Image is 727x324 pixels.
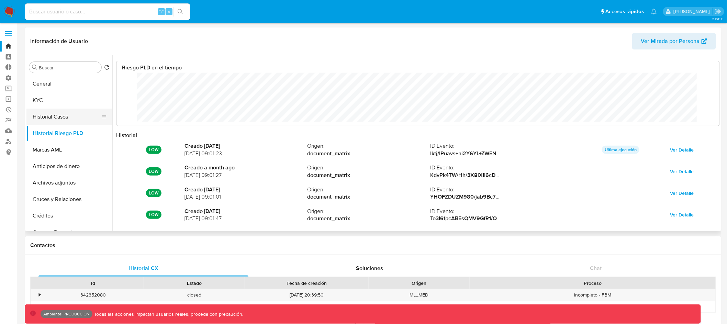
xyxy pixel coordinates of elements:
div: Proceso [474,280,711,287]
div: Id [47,280,139,287]
button: search-icon [173,7,187,16]
div: closed [144,289,245,301]
div: [DATE] 18:36:13 [245,301,369,312]
span: Accesos rápidos [606,8,644,15]
strong: document_matrix [307,150,430,157]
strong: document_matrix [307,171,430,179]
span: [DATE] 09:01:47 [184,215,307,222]
span: [DATE] 09:01:01 [184,193,307,201]
p: Todas las acciones impactan usuarios reales, proceda con precaución. [92,311,244,317]
strong: Creado [DATE] [184,142,307,150]
span: ID Evento : [430,142,553,150]
button: Historial Riesgo PLD [26,125,112,142]
div: ML_MED [369,289,470,301]
button: Ver Detalle [666,209,699,220]
span: ID Evento : [430,164,553,171]
span: [DATE] 09:01:23 [184,150,307,157]
div: Entregas Parciales [470,301,716,312]
strong: Historial [116,131,137,139]
span: Ver Detalle [670,210,694,220]
span: Historial CX [128,264,158,272]
button: Ver Detalle [666,166,699,177]
span: s [168,8,170,15]
button: General [26,76,112,92]
span: ID Evento : [430,208,553,215]
button: Cuentas Bancarias [26,224,112,241]
p: Ambiente: PRODUCCIÓN [43,313,90,315]
span: Origen : [307,208,430,215]
span: Soluciones [356,264,383,272]
a: Salir [715,8,722,15]
button: Volver al orden por defecto [104,65,110,72]
button: KYC [26,92,112,109]
div: 342352080 [43,289,144,301]
button: Créditos [26,208,112,224]
div: Origen [373,280,465,287]
strong: Creado [DATE] [184,186,307,193]
strong: document_matrix [307,215,430,222]
strong: Creado a month ago [184,164,307,171]
p: LOW [146,189,161,197]
strong: YHOFZDUZM980/jab9Bc783ZLc5lBXn9rHast8M32u/18OS/SbTcjsYn+LsMBEzAi/c3kQiodVuRxgLh1ijb/oQ== [430,193,691,201]
div: Incompleto - FBM [470,289,716,301]
span: Origen : [307,142,430,150]
p: LOW [146,146,161,154]
div: Estado [148,280,240,287]
span: Ver Detalle [670,145,694,155]
span: Chat [590,264,602,272]
p: diego.assum@mercadolibre.com [673,8,712,15]
div: • [39,303,41,310]
button: Ver Detalle [666,188,699,199]
div: • [39,292,41,298]
button: Ver Mirada por Persona [632,33,716,49]
div: CX_ONE_MANUAL [369,301,470,312]
div: [DATE] 20:39:50 [245,289,369,301]
span: [DATE] 09:01:27 [184,171,307,179]
span: Ver Detalle [670,188,694,198]
button: Buscar [32,65,37,70]
p: Ultima ejecución [602,146,639,154]
span: ID Evento : [430,186,553,193]
span: Origen : [307,164,430,171]
button: Archivos adjuntos [26,175,112,191]
span: Origen : [307,186,430,193]
strong: To3I6fpcABEsQMV9GfR1/Oy7EPlD6tSx+BqTIcKy6ZtoNrS3IiljNPyeWqmIL9EIaHwkYmmddTTlFKUtC8wPSA== [430,214,694,222]
div: finished [144,301,245,312]
button: Cruces y Relaciones [26,191,112,208]
strong: Creado [DATE] [184,208,307,215]
input: Buscar usuario o caso... [25,7,190,16]
button: Historial Casos [26,109,107,125]
span: ⌥ [159,8,164,15]
strong: Riesgo PLD en el tiempo [122,64,182,71]
h1: Información de Usuario [30,38,88,45]
span: Ver Mirada por Persona [641,33,700,49]
strong: document_matrix [307,193,430,201]
button: Marcas AML [26,142,112,158]
strong: KdvPk4TW/Hh/3X8lXII6cDVkV9MZff8zIJA9hTIuX6CpULTFQndB6JzEVSLYqDUz8uWiqYOBK5gWrAwqJiTtxQ== [430,171,701,179]
input: Buscar [39,65,99,71]
button: Ver Detalle [666,144,699,155]
button: Anticipos de dinero [26,158,112,175]
a: Notificaciones [651,9,657,14]
strong: lktj/lPuavs+ni2Y6YL+ZWENS0LVqFpdneO/D+/D9Z0/4ysvg/Obtsb9yvBR0D4v3ruUVzAOo0E3PIuiXz2IWA== [430,149,690,157]
p: LOW [146,211,161,219]
h1: Contactos [30,242,716,249]
span: Ver Detalle [670,167,694,176]
div: 342333958 [43,301,144,312]
p: LOW [146,167,161,176]
div: Fecha de creación [249,280,364,287]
